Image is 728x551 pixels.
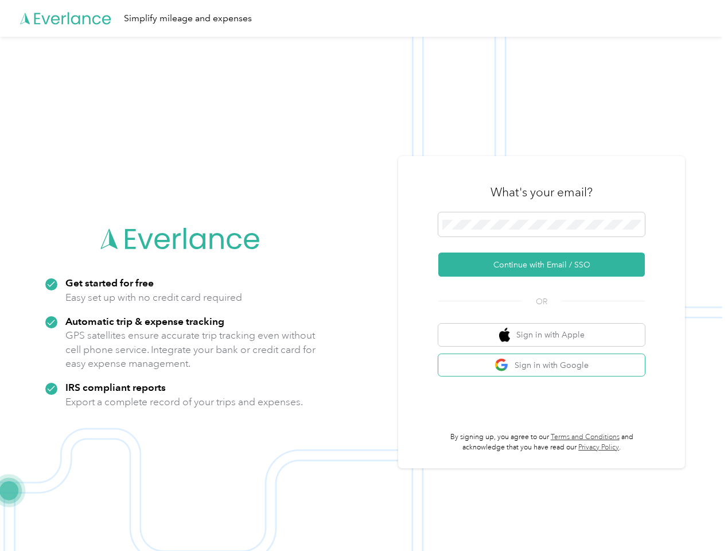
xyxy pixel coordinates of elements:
[65,381,166,393] strong: IRS compliant reports
[490,184,593,200] h3: What's your email?
[438,324,645,346] button: apple logoSign in with Apple
[499,328,511,342] img: apple logo
[124,11,252,26] div: Simplify mileage and expenses
[65,395,303,409] p: Export a complete record of your trips and expenses.
[65,277,154,289] strong: Get started for free
[65,315,224,327] strong: Automatic trip & expense tracking
[438,354,645,377] button: google logoSign in with Google
[438,253,645,277] button: Continue with Email / SSO
[438,432,645,452] p: By signing up, you agree to our and acknowledge that you have read our .
[578,443,619,452] a: Privacy Policy
[521,296,562,308] span: OR
[65,290,242,305] p: Easy set up with no credit card required
[551,433,620,441] a: Terms and Conditions
[65,328,316,371] p: GPS satellites ensure accurate trip tracking even without cell phone service. Integrate your bank...
[495,358,509,372] img: google logo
